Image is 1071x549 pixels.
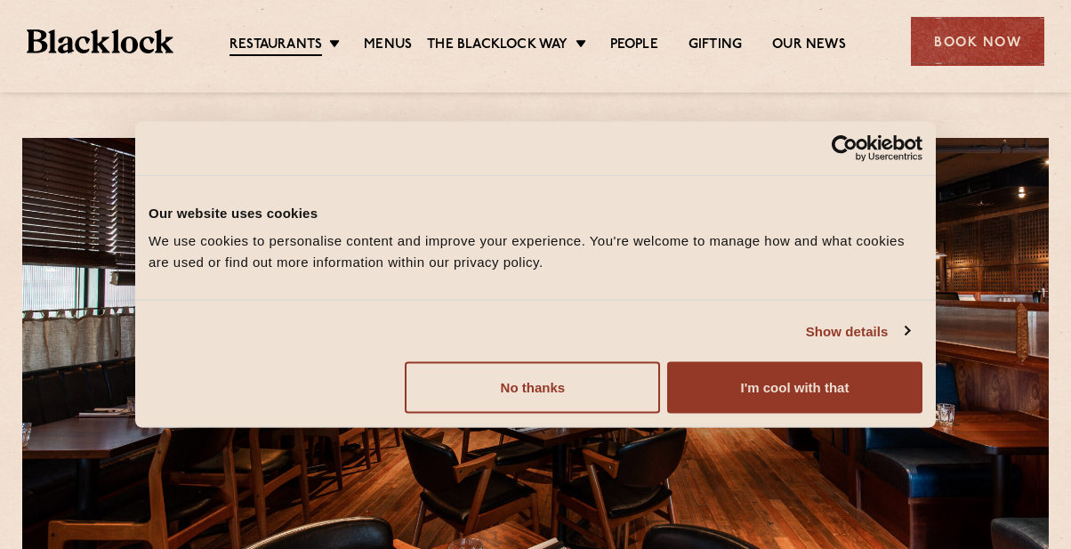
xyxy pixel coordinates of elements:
[772,36,846,54] a: Our News
[27,29,173,54] img: BL_Textured_Logo-footer-cropped.svg
[229,36,322,56] a: Restaurants
[149,230,922,273] div: We use cookies to personalise content and improve your experience. You're welcome to manage how a...
[364,36,412,54] a: Menus
[806,320,909,342] a: Show details
[149,202,922,223] div: Our website uses cookies
[667,362,922,414] button: I'm cool with that
[911,17,1044,66] div: Book Now
[405,362,660,414] button: No thanks
[688,36,742,54] a: Gifting
[767,134,922,161] a: Usercentrics Cookiebot - opens in a new window
[610,36,658,54] a: People
[427,36,568,54] a: The Blacklock Way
